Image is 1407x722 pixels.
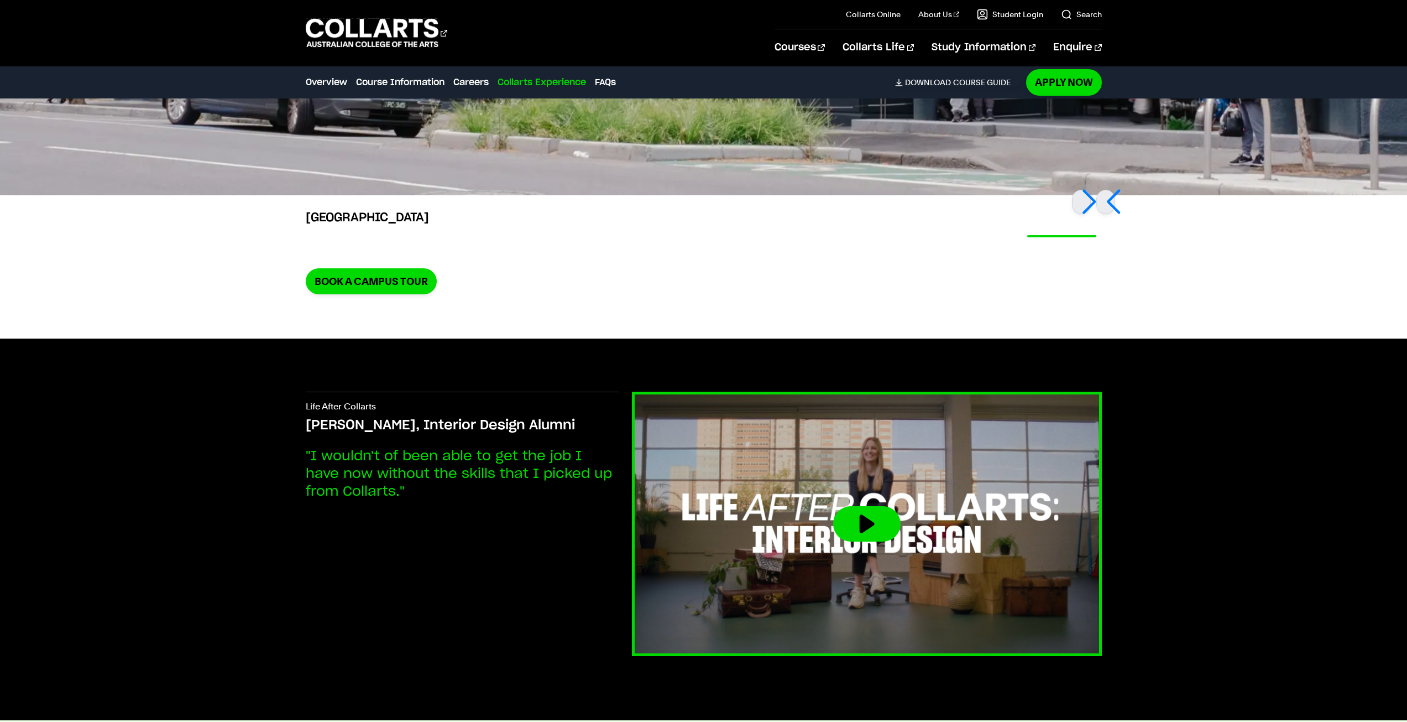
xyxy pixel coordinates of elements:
[846,9,901,20] a: Collarts Online
[306,417,619,434] h3: [PERSON_NAME], Interior Design Alumni
[775,29,825,66] a: Courses
[306,17,447,49] div: Go to homepage
[498,76,586,89] a: Collarts Experience
[306,268,437,294] a: Book a Campus Tour
[1026,69,1102,95] a: Apply Now
[895,77,1019,87] a: DownloadCourse Guide
[977,9,1043,20] a: Student Login
[843,29,914,66] a: Collarts Life
[306,401,619,417] p: Life After Collarts
[932,29,1035,66] a: Study Information
[918,9,959,20] a: About Us
[306,209,437,226] h3: [GEOGRAPHIC_DATA]
[356,76,444,89] a: Course Information
[1061,9,1102,20] a: Search
[453,76,489,89] a: Careers
[306,76,347,89] a: Overview
[595,76,616,89] a: FAQs
[905,77,951,87] span: Download
[1053,29,1101,66] a: Enquire
[306,448,619,501] p: "I wouldn't of been able to get the job I have now without the skills that I picked up from Colla...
